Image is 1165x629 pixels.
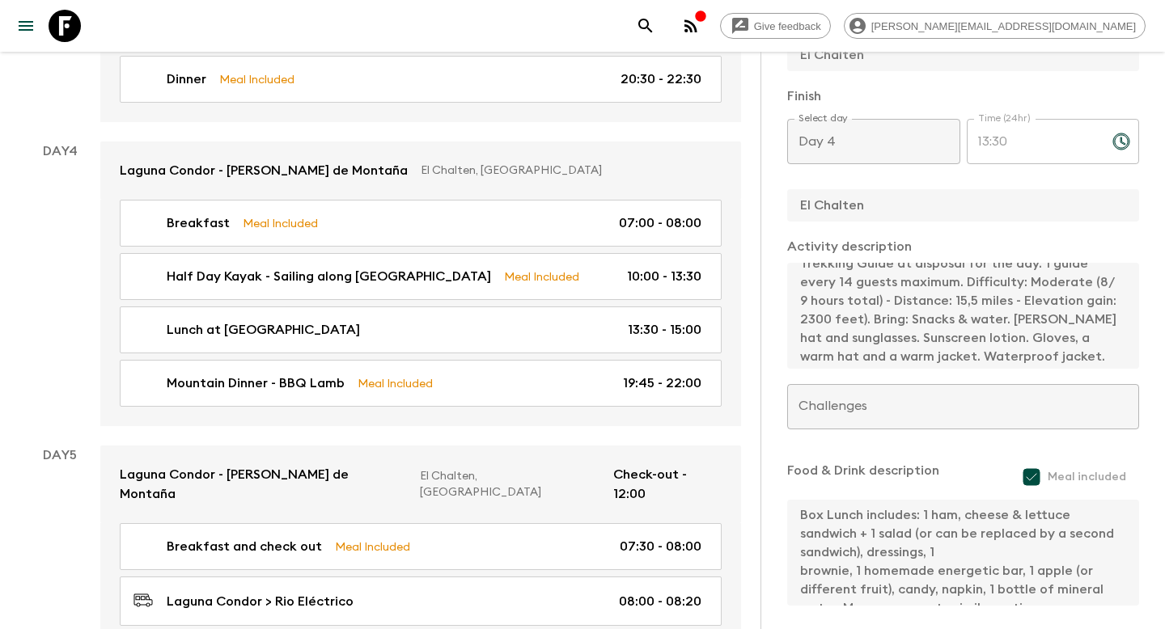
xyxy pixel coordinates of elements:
p: Breakfast and check out [167,537,322,556]
textarea: Picnic Lunch at [GEOGRAPHIC_DATA]: Menu TBD. [787,500,1126,606]
a: BreakfastMeal Included07:00 - 08:00 [120,200,722,247]
p: Mountain Dinner - BBQ Lamb [167,374,345,393]
a: Laguna Condor - [PERSON_NAME] de MontañaEl Chalten, [GEOGRAPHIC_DATA] [100,141,741,200]
a: Breakfast and check outMeal Included07:30 - 08:00 [120,523,722,570]
a: Mountain Dinner - BBQ LambMeal Included19:45 - 22:00 [120,360,722,407]
textarea: Difficulty: Low - 1.5 hours in the water, 4 hours in total, 10 km of route. Includes: Kayak guide... [787,263,1126,369]
label: Select day [799,112,848,125]
span: [PERSON_NAME][EMAIL_ADDRESS][DOMAIN_NAME] [862,20,1145,32]
p: El Chalten, [GEOGRAPHIC_DATA] [420,468,600,500]
a: DinnerMeal Included20:30 - 22:30 [120,56,722,103]
p: Food & Drink description [787,461,939,493]
p: Activity description [787,237,1139,256]
p: 07:30 - 08:00 [620,537,701,556]
p: Breakfast [167,213,230,233]
p: 13:30 - 15:00 [628,320,701,340]
input: hh:mm [967,119,1099,164]
p: Laguna Condor - [PERSON_NAME] de Montaña [120,465,407,504]
p: El Chalten, [GEOGRAPHIC_DATA] [421,163,709,179]
button: menu [10,10,42,42]
a: Lunch at [GEOGRAPHIC_DATA]13:30 - 15:00 [120,306,722,353]
p: Meal Included [504,268,579,285]
p: Meal Included [219,70,294,88]
p: 20:30 - 22:30 [621,70,701,89]
p: Day 5 [19,445,100,465]
p: Lunch at [GEOGRAPHIC_DATA] [167,320,360,340]
p: Half Day Kayak - Sailing along [GEOGRAPHIC_DATA] [167,267,491,286]
p: Check-out - 12:00 [613,465,722,504]
p: Finish [787,87,1139,106]
a: Half Day Kayak - Sailing along [GEOGRAPHIC_DATA]Meal Included10:00 - 13:30 [120,253,722,300]
p: Laguna Condor > Rio Eléctrico [167,592,354,611]
span: Give feedback [745,20,830,32]
p: Meal Included [243,214,318,232]
p: Laguna Condor - [PERSON_NAME] de Montaña [120,161,408,180]
p: 19:45 - 22:00 [623,374,701,393]
p: Day 4 [19,141,100,161]
p: Meal Included [358,374,433,392]
p: Meal Included [335,538,410,555]
button: search adventures [629,10,662,42]
div: [PERSON_NAME][EMAIL_ADDRESS][DOMAIN_NAME] [844,13,1146,39]
p: 08:00 - 08:20 [619,592,701,611]
label: Time (24hr) [978,112,1031,125]
p: Dinner [167,70,206,89]
a: Laguna Condor - [PERSON_NAME] de MontañaEl Chalten, [GEOGRAPHIC_DATA]Check-out - 12:00 [100,445,741,523]
p: 10:00 - 13:30 [627,267,701,286]
p: 07:00 - 08:00 [619,213,701,233]
span: Meal included [1048,469,1126,485]
a: Laguna Condor > Rio Eléctrico08:00 - 08:20 [120,576,722,626]
a: Give feedback [720,13,831,39]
